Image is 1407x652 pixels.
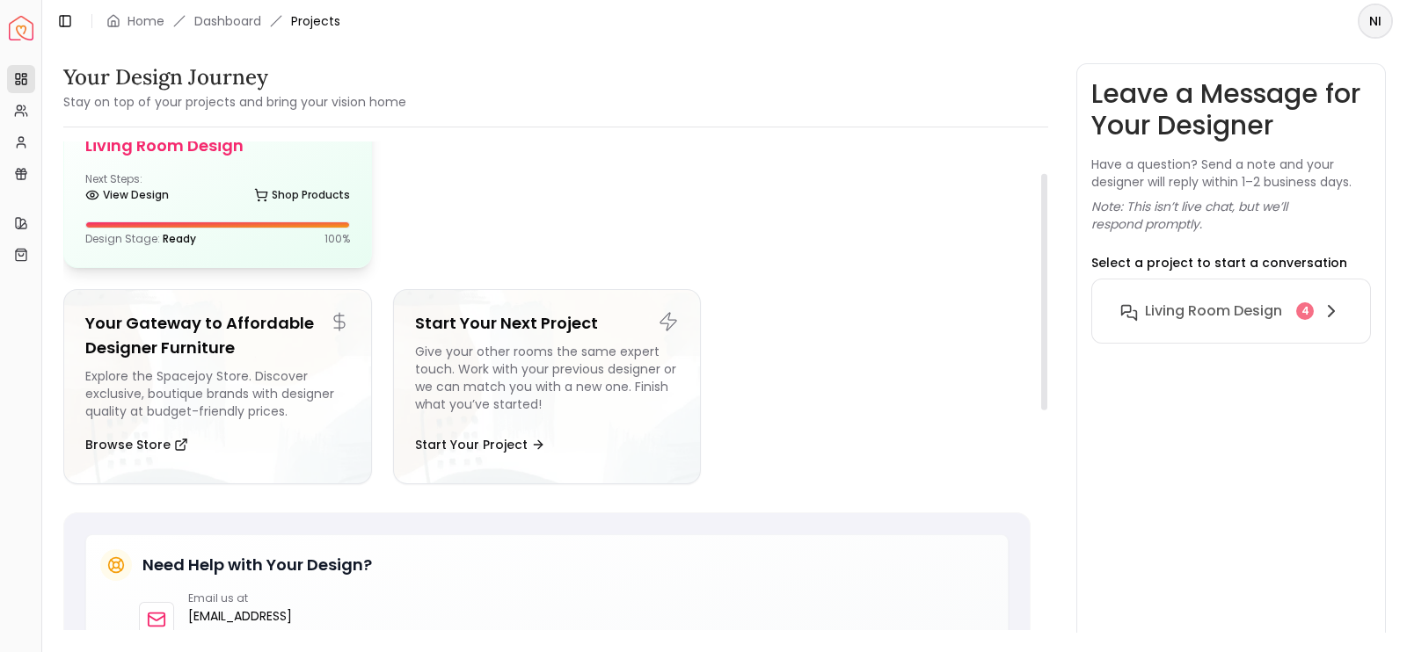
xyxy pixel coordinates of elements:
span: NI [1360,5,1391,37]
p: Note: This isn’t live chat, but we’ll respond promptly. [1091,198,1371,233]
div: Explore the Spacejoy Store. Discover exclusive, boutique brands with designer quality at budget-f... [85,367,350,420]
h5: Start Your Next Project [415,311,680,336]
button: NI [1358,4,1393,39]
h5: Living Room design [85,134,350,158]
p: Have a question? Send a note and your designer will reply within 1–2 business days. [1091,156,1371,191]
a: View Design [85,183,169,207]
button: Start Your Project [415,427,545,462]
button: Browse Store [85,427,188,462]
a: Shop Products [254,183,350,207]
img: Spacejoy Logo [9,16,33,40]
small: Stay on top of your projects and bring your vision home [63,93,406,111]
span: Ready [163,231,196,246]
a: [EMAIL_ADDRESS][DOMAIN_NAME] [188,605,332,648]
a: Dashboard [194,12,261,30]
h3: Leave a Message for Your Designer [1091,78,1371,141]
button: Living Room design4 [1106,293,1356,329]
p: 100 % [324,232,350,246]
a: Start Your Next ProjectGive your other rooms the same expert touch. Work with your previous desig... [393,289,702,484]
a: Home [128,12,164,30]
div: Next Steps: [85,172,350,207]
div: 4 [1296,302,1314,320]
h6: Living Room design [1145,301,1282,322]
span: Projects [291,12,340,30]
h3: Your Design Journey [63,63,406,91]
div: Give your other rooms the same expert touch. Work with your previous designer or we can match you... [415,343,680,420]
p: Select a project to start a conversation [1091,254,1347,272]
h5: Your Gateway to Affordable Designer Furniture [85,311,350,360]
p: Email us at [188,591,332,605]
h5: Need Help with Your Design? [142,553,372,577]
nav: breadcrumb [106,12,340,30]
a: Your Gateway to Affordable Designer FurnitureExplore the Spacejoy Store. Discover exclusive, bout... [63,289,372,484]
a: Spacejoy [9,16,33,40]
p: Design Stage: [85,232,196,246]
